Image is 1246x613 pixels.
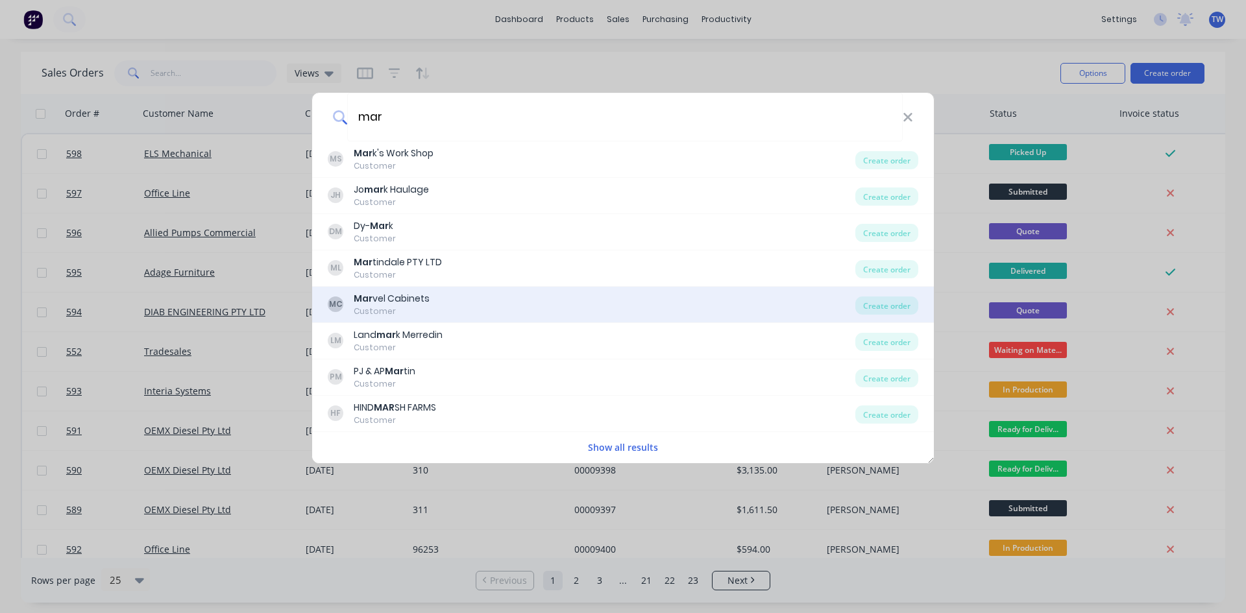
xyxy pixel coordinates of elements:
[855,296,918,315] div: Create order
[328,296,343,312] div: MC
[855,369,918,387] div: Create order
[354,219,396,233] div: Dy- k
[376,328,396,341] b: mar
[354,183,429,197] div: Jo k Haulage
[328,260,343,276] div: ML
[354,269,442,281] div: Customer
[347,93,903,141] input: Enter a customer name to create a new order...
[354,292,430,306] div: vel Cabinets
[584,440,662,455] button: Show all results
[354,306,430,317] div: Customer
[328,151,343,167] div: MS
[354,365,415,378] div: PJ & AP tin
[354,233,396,245] div: Customer
[364,183,384,196] b: mar
[855,333,918,351] div: Create order
[328,224,343,239] div: DM
[354,378,415,390] div: Customer
[328,405,343,421] div: HF
[354,292,373,305] b: Mar
[385,365,404,378] b: Mar
[370,219,389,232] b: Mar
[855,405,918,424] div: Create order
[354,342,443,354] div: Customer
[855,187,918,206] div: Create order
[354,147,434,160] div: k's Work Shop
[354,401,436,415] div: HIND SH FARMS
[354,197,429,208] div: Customer
[354,256,442,269] div: tindale PTY LTD
[354,160,434,172] div: Customer
[328,187,343,203] div: JH
[855,151,918,169] div: Create order
[328,333,343,348] div: LM
[855,260,918,278] div: Create order
[374,401,395,414] b: MAR
[855,224,918,242] div: Create order
[328,369,343,385] div: PM
[354,415,436,426] div: Customer
[354,256,373,269] b: Mar
[354,147,373,160] b: Mar
[354,328,443,342] div: Land k Merredin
